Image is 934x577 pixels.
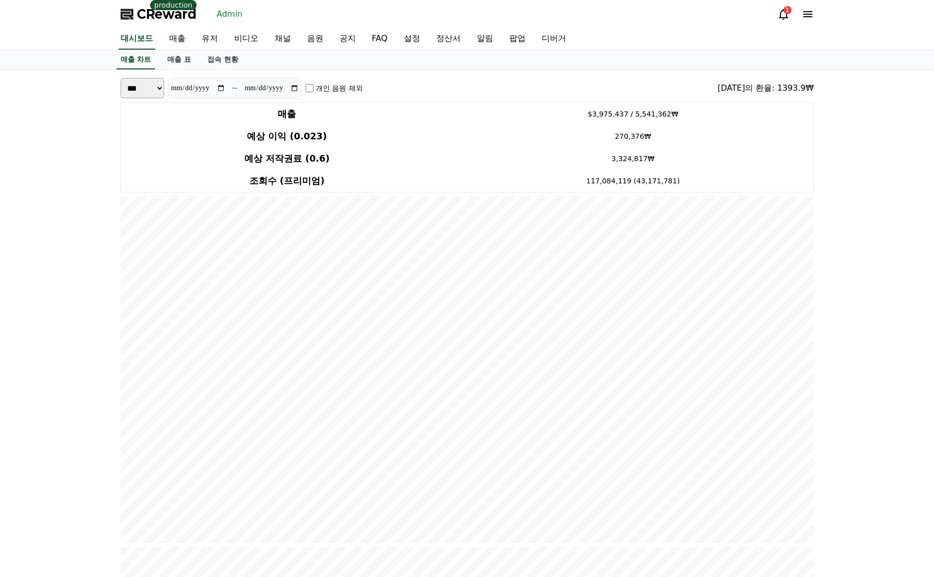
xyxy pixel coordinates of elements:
div: [DATE]의 환율: 1393.9₩ [718,82,813,94]
p: ~ [232,82,238,94]
a: 공지 [331,28,364,50]
a: Admin [213,6,247,22]
h4: 매출 [125,107,449,121]
td: 3,324,817₩ [453,147,813,170]
span: Settings [150,336,175,344]
a: 접속 현황 [199,50,246,69]
a: CReward [121,6,197,22]
h4: 조회수 (프리미엄) [125,174,449,188]
a: 채널 [267,28,299,50]
a: 유저 [194,28,226,50]
td: 270,376₩ [453,125,813,147]
a: 디버거 [534,28,574,50]
a: 매출 [161,28,194,50]
a: 매출 차트 [117,50,156,69]
a: 비디오 [226,28,267,50]
a: 음원 [299,28,331,50]
a: Settings [131,321,195,347]
span: Messages [84,337,114,345]
a: Home [3,321,67,347]
td: 117,084,119 (43,171,781) [453,170,813,193]
a: 알림 [469,28,501,50]
h4: 예상 이익 (0.023) [125,129,449,143]
a: 매출 표 [159,50,199,69]
span: Home [26,336,44,344]
a: Messages [67,321,131,347]
a: 1 [777,8,790,20]
h4: 예상 저작권료 (0.6) [125,151,449,166]
a: 설정 [396,28,428,50]
div: 1 [783,6,792,14]
td: $3,975.437 / 5,541,362₩ [453,103,813,126]
span: CReward [137,6,197,22]
a: 대시보드 [119,28,155,50]
label: 개인 음원 제외 [316,83,363,93]
a: 팝업 [501,28,534,50]
a: 정산서 [428,28,469,50]
a: FAQ [364,28,396,50]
